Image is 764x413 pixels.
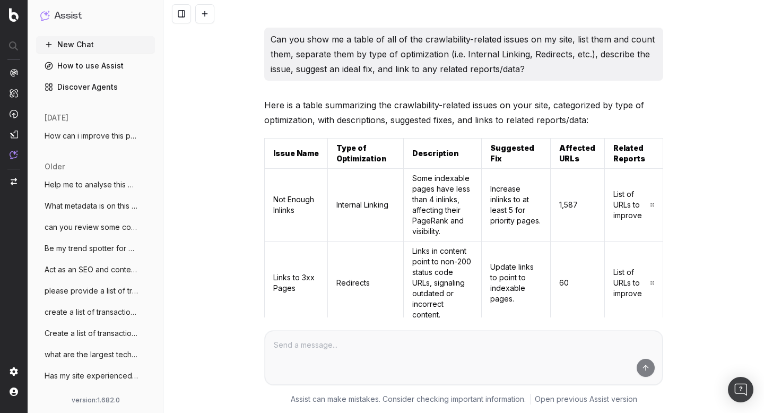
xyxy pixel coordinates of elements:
[36,176,155,193] button: Help me to analyse this page on the plus
[45,286,138,296] span: please provide a list of transactional k
[10,109,18,118] img: Activation
[328,169,403,242] td: Internal Linking
[291,394,526,405] p: Assist can make mistakes. Consider checking important information.
[45,264,138,275] span: Act as an SEO and content expert. This a
[45,328,138,339] span: Create a list of transactional keywords
[40,396,151,405] div: version: 1.682.0
[271,32,657,76] p: Can you show me a table of all of the crawlability-related issues on my site, list them and count...
[36,346,155,363] button: what are the largest technical challenge
[559,143,597,163] strong: Affected URLs
[45,349,138,360] span: what are the largest technical challenge
[535,394,637,405] a: Open previous Assist version
[482,169,551,242] td: Increase inlinks to at least 5 for priority pages.
[36,197,155,214] button: What metadata is on this page? [URL]
[45,222,138,233] span: can you review some content on this page
[9,8,19,22] img: Botify logo
[40,11,50,21] img: Assist
[36,57,155,74] a: How to use Assist
[36,367,155,384] button: Has my site experienced a performance dr
[265,242,328,325] td: Links to 3xx Pages
[613,267,654,299] a: List of URLs to improve
[11,178,17,185] img: Switch project
[54,8,82,23] h1: Assist
[36,219,155,236] button: can you review some content on this page
[273,149,319,158] strong: Issue Name
[10,130,18,139] img: Studio
[550,169,604,242] td: 1,587
[10,68,18,77] img: Analytics
[45,307,138,317] span: create a list of transactional keywords
[36,127,155,144] button: How can i improve this page technically
[45,201,138,211] span: What metadata is on this page? [URL]
[613,189,654,221] a: List of URLs to improve
[36,36,155,53] button: New Chat
[10,388,18,396] img: My account
[412,149,459,158] strong: Description
[36,79,155,96] a: Discover Agents
[36,282,155,299] button: please provide a list of transactional k
[36,240,155,257] button: Be my trend spotter for UHND (a notre da
[45,243,138,254] span: Be my trend spotter for UHND (a notre da
[328,242,403,325] td: Redirects
[36,261,155,278] button: Act as an SEO and content expert. This a
[490,143,536,163] strong: Suggested Fix
[45,371,138,381] span: Has my site experienced a performance dr
[10,89,18,98] img: Intelligence
[403,242,482,325] td: Links in content point to non-200 status code URLs, signaling outdated or incorrect content.
[40,8,151,23] button: Assist
[10,150,18,159] img: Assist
[264,98,663,127] p: Here is a table summarizing the crawlability-related issues on your site, categorized by type of ...
[482,242,551,325] td: Update links to point to indexable pages.
[336,143,387,163] strong: Type of Optimization
[45,161,65,172] span: older
[36,325,155,342] button: Create a list of transactional keywords
[550,242,604,325] td: 60
[36,389,155,406] button: Give me trend information for [DOMAIN_NAME]
[10,367,18,376] img: Setting
[403,169,482,242] td: Some indexable pages have less than 4 inlinks, affecting their PageRank and visibility.
[613,143,645,163] strong: Related Reports
[45,113,68,123] span: [DATE]
[265,169,328,242] td: Not Enough Inlinks
[45,179,138,190] span: Help me to analyse this page on the plus
[45,131,138,141] span: How can i improve this page technically
[36,304,155,321] button: create a list of transactional keywords
[728,377,753,402] div: Open Intercom Messenger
